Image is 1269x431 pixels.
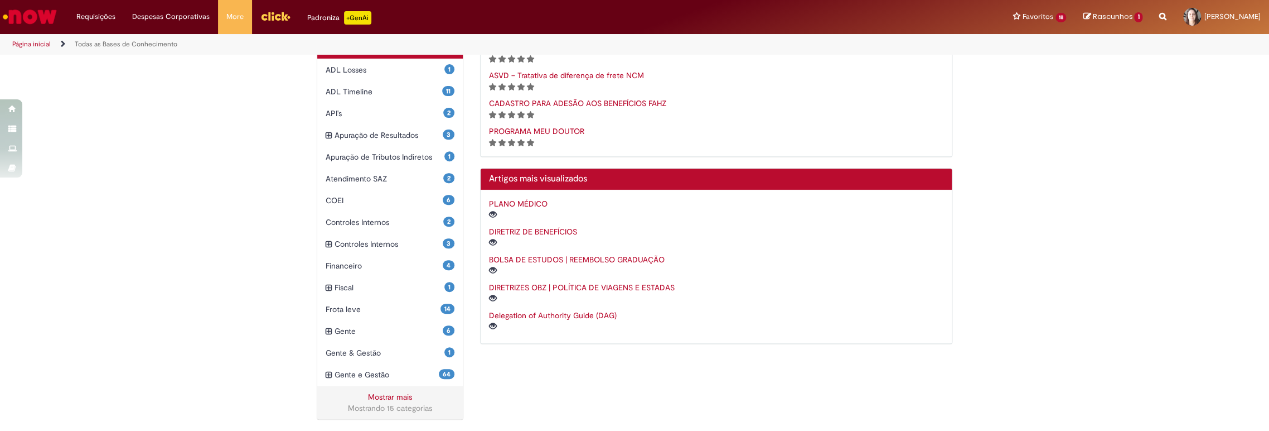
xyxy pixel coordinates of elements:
[326,403,454,414] div: Mostrando 15 categorias
[444,282,454,292] span: 1
[326,108,443,119] span: API's
[489,83,496,91] i: 1
[335,130,443,141] span: Apuração de Resultados
[508,111,515,119] i: 3
[527,55,534,63] i: 5
[489,137,534,147] span: Classificação de artigo - Somente leitura
[498,111,506,119] i: 2
[489,98,666,108] a: CADASTRO PARA ADESÃO AOS BENEFÍCIOS FAHZ
[489,82,534,92] span: Classificação de artigo - Somente leitura
[489,174,944,184] h2: Artigos mais visualizados
[527,83,534,91] i: 5
[344,11,371,25] p: +GenAi
[1083,12,1142,22] a: Rascunhos
[75,40,177,49] a: Todas as Bases de Conhecimento
[12,40,51,49] a: Página inicial
[1023,11,1053,22] span: Favoritos
[317,167,463,190] div: 2 Atendimento SAZ
[489,109,534,119] span: Classificação de artigo - Somente leitura
[326,86,442,97] span: ADL Timeline
[517,83,525,91] i: 4
[489,310,617,320] a: Delegation of Authority Guide (DAG)
[498,55,506,63] i: 2
[443,217,454,227] span: 2
[326,130,332,142] i: expandir categoria Apuração de Resultados
[508,55,515,63] i: 3
[326,217,443,228] span: Controles Internos
[440,304,454,314] span: 14
[517,111,525,119] i: 4
[317,233,463,255] div: expandir categoria Controles Internos 3 Controles Internos
[8,34,837,55] ul: Trilhas de página
[443,238,454,248] span: 3
[317,102,463,124] div: 2 API's
[527,139,534,147] i: 5
[326,304,440,315] span: Frota leve
[335,325,443,337] span: Gente
[517,139,525,147] i: 4
[527,111,534,119] i: 5
[326,260,443,271] span: Financeiro
[489,54,534,64] span: Classificação de artigo - Somente leitura
[1055,13,1067,22] span: 18
[1134,12,1142,22] span: 1
[489,55,496,63] i: 1
[489,139,496,147] i: 1
[326,347,444,358] span: Gente & Gestão
[317,59,463,81] div: 1 ADL Losses
[317,59,463,386] ul: Categorias
[326,64,444,75] span: ADL Losses
[489,126,584,136] a: PROGRAMA MEU DOUTOR
[317,255,463,277] div: 4 Financeiro
[489,111,496,119] i: 1
[443,260,454,270] span: 4
[317,80,463,103] div: 11 ADL Timeline
[317,211,463,233] div: 2 Controles Internos
[326,325,332,338] i: expandir categoria Gente
[317,189,463,212] div: 6 COEI
[489,199,548,209] a: PLANO MÉDICO
[443,195,454,205] span: 6
[489,70,644,80] a: ASVD – Tratativa de diferença de frete NCM
[508,139,515,147] i: 3
[307,11,371,25] div: Padroniza
[368,392,412,402] a: Mostrar mais
[326,173,443,184] span: Atendimento SAZ
[317,363,463,386] div: expandir categoria Gente e Gestão 64 Gente e Gestão
[444,151,454,161] span: 1
[326,282,332,294] i: expandir categoria Fiscal
[444,347,454,357] span: 1
[443,173,454,183] span: 2
[317,276,463,299] div: expandir categoria Fiscal 1 Fiscal
[439,369,454,379] span: 64
[326,195,443,206] span: COEI
[444,64,454,74] span: 1
[132,11,210,22] span: Despesas Corporativas
[1,6,59,28] img: ServiceNow
[1204,12,1261,21] span: [PERSON_NAME]
[443,325,454,336] span: 6
[226,11,244,22] span: More
[326,238,332,251] i: expandir categoria Controles Internos
[517,55,525,63] i: 4
[489,282,675,293] a: DIRETRIZES OBZ | POLÍTICA DE VIAGENS E ESTADAS
[76,11,115,22] span: Requisições
[1092,11,1132,22] span: Rascunhos
[317,146,463,168] div: 1 Apuração de Tributos Indiretos
[335,369,439,380] span: Gente e Gestão
[498,83,506,91] i: 2
[317,320,463,342] div: expandir categoria Gente 6 Gente
[326,369,332,381] i: expandir categoria Gente e Gestão
[489,255,665,265] a: BOLSA DE ESTUDOS | REEMBOLSO GRADUAÇÃO
[317,342,463,364] div: 1 Gente & Gestão
[489,227,577,237] a: DIRETRIZ DE BENEFÍCIOS
[443,130,454,140] span: 3
[326,151,444,162] span: Apuração de Tributos Indiretos
[498,139,506,147] i: 2
[317,124,463,146] div: expandir categoria Apuração de Resultados 3 Apuração de Resultados
[260,8,290,25] img: click_logo_yellow_360x200.png
[335,282,444,293] span: Fiscal
[335,238,443,250] span: Controles Internos
[508,83,515,91] i: 3
[317,298,463,320] div: 14 Frota leve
